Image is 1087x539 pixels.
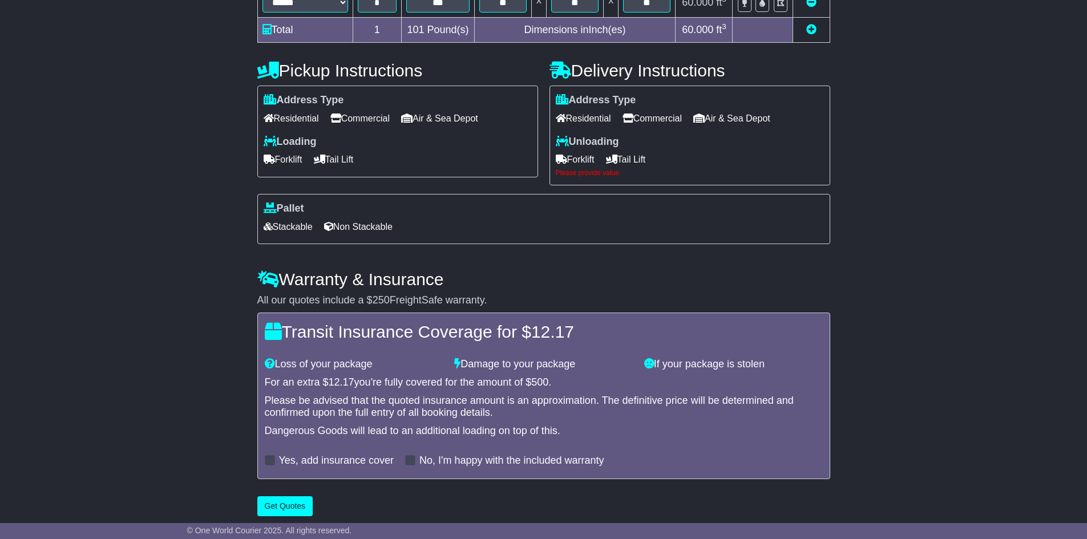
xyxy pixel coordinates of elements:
h4: Warranty & Insurance [257,270,830,289]
label: Address Type [556,94,636,107]
td: Pound(s) [402,18,474,43]
span: Forklift [264,151,302,168]
h4: Delivery Instructions [549,61,830,80]
span: Residential [556,110,611,127]
h4: Transit Insurance Coverage for $ [265,322,823,341]
td: Total [257,18,353,43]
div: If your package is stolen [639,358,829,371]
label: Loading [264,136,317,148]
div: Please be advised that the quoted insurance amount is an approximation. The definitive price will... [265,395,823,419]
label: Address Type [264,94,344,107]
div: Damage to your package [448,358,639,371]
span: 60.000 [682,24,713,35]
h4: Pickup Instructions [257,61,538,80]
span: Tail Lift [314,151,354,168]
span: 250 [373,294,390,306]
label: Unloading [556,136,619,148]
td: 1 [353,18,402,43]
div: Dangerous Goods will lead to an additional loading on top of this. [265,425,823,437]
span: © One World Courier 2025. All rights reserved. [187,526,352,535]
sup: 3 [722,22,726,31]
span: Forklift [556,151,595,168]
div: All our quotes include a $ FreightSafe warranty. [257,294,830,307]
button: Get Quotes [257,496,313,516]
span: 500 [531,376,548,388]
span: Air & Sea Depot [401,110,478,127]
span: Commercial [330,110,390,127]
span: Air & Sea Depot [693,110,770,127]
label: Yes, add insurance cover [279,455,394,467]
span: Non Stackable [324,218,393,236]
label: Pallet [264,202,304,215]
label: No, I'm happy with the included warranty [419,455,604,467]
span: 12.17 [531,322,574,341]
span: Tail Lift [606,151,646,168]
div: Loss of your package [259,358,449,371]
span: 101 [407,24,424,35]
span: Residential [264,110,319,127]
a: Add new item [806,24,817,35]
div: For an extra $ you're fully covered for the amount of $ . [265,376,823,389]
td: Dimensions in Inch(es) [474,18,676,43]
span: Commercial [623,110,682,127]
span: Stackable [264,218,313,236]
div: Please provide value [556,169,824,177]
span: 12.17 [329,376,354,388]
span: ft [716,24,726,35]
